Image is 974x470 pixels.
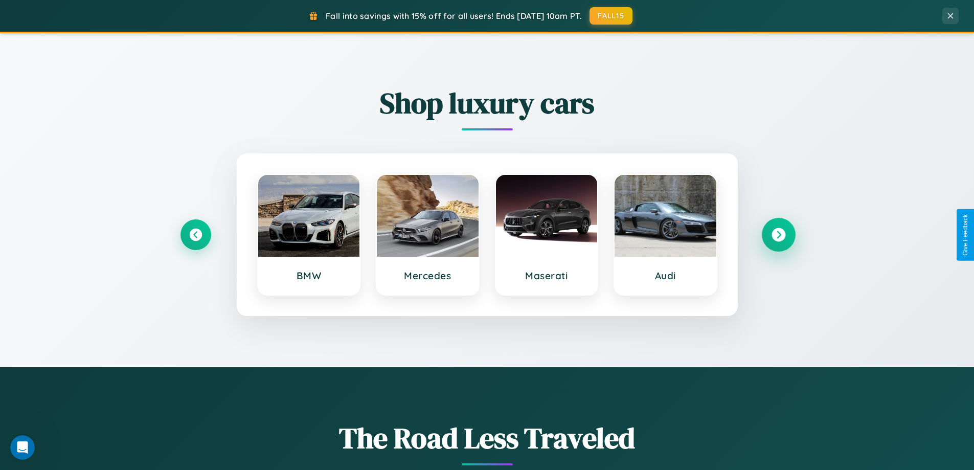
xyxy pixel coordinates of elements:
[180,83,794,123] h2: Shop luxury cars
[625,270,706,282] h3: Audi
[180,418,794,458] h1: The Road Less Traveled
[506,270,587,282] h3: Maserati
[268,270,350,282] h3: BMW
[10,435,35,460] iframe: Intercom live chat
[387,270,468,282] h3: Mercedes
[590,7,632,25] button: FALL15
[962,214,969,256] div: Give Feedback
[326,11,582,21] span: Fall into savings with 15% off for all users! Ends [DATE] 10am PT.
